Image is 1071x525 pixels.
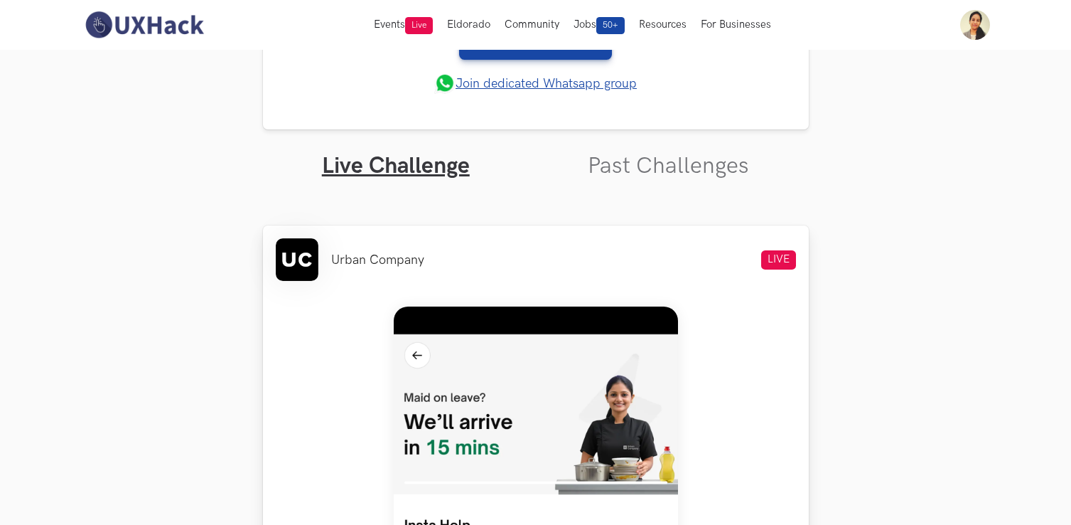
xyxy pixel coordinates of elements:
[761,250,796,270] span: LIVE
[331,253,424,267] li: Urban Company
[322,152,470,180] a: Live Challenge
[81,10,208,40] img: UXHack-logo.png
[405,17,433,34] span: Live
[434,73,456,94] img: whatsapp.png
[263,129,809,180] ul: Tabs Interface
[596,17,625,34] span: 50+
[434,73,637,94] a: Join dedicated Whatsapp group
[960,10,990,40] img: Your profile pic
[588,152,749,180] a: Past Challenges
